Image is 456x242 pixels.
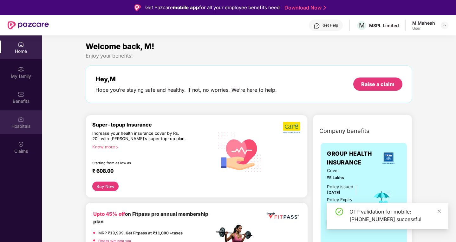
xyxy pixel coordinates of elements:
[86,53,413,59] div: Enjoy your benefits!
[327,196,352,203] div: Policy Expiry
[86,42,154,51] span: Welcome back, M!
[92,182,119,191] button: Buy Now
[93,211,125,217] b: Upto 45% off
[8,21,49,29] img: New Pazcare Logo
[371,189,392,210] img: icon
[92,168,208,175] div: ₹ 608.00
[412,26,435,31] div: User
[442,23,447,28] img: svg+xml;base64,PHN2ZyBpZD0iRHJvcGRvd24tMzJ4MzIiIHhtbG5zPSJodHRwOi8vd3d3LnczLm9yZy8yMDAwL3N2ZyIgd2...
[327,175,363,181] span: ₹5 Lakhs
[18,116,24,122] img: svg+xml;base64,PHN2ZyBpZD0iSG9zcGl0YWxzIiB4bWxucz0iaHR0cDovL3d3dy53My5vcmcvMjAwMC9zdmciIHdpZHRoPS...
[359,22,365,29] span: M
[322,23,338,28] div: Get Help
[214,125,266,178] img: svg+xml;base64,PHN2ZyB4bWxucz0iaHR0cDovL3d3dy53My5vcmcvMjAwMC9zdmciIHhtbG5zOnhsaW5rPSJodHRwOi8vd3...
[95,87,277,93] div: Hope you’re staying safe and healthy. If not, no worries. We’re here to help.
[92,144,210,149] div: Know more
[327,149,376,167] span: GROUP HEALTH INSURANCE
[437,209,441,214] span: close
[283,121,301,133] img: b5dec4f62d2307b9de63beb79f102df3.png
[314,23,320,29] img: svg+xml;base64,PHN2ZyBpZD0iSGVscC0zMngzMiIgeG1sbnM9Imh0dHA6Ly93d3cudzMub3JnLzIwMDAvc3ZnIiB3aWR0aD...
[319,127,369,135] span: Company benefits
[335,208,343,215] span: check-circle
[18,41,24,47] img: svg+xml;base64,PHN2ZyBpZD0iSG9tZSIgeG1sbnM9Imh0dHA6Ly93d3cudzMub3JnLzIwMDAvc3ZnIiB3aWR0aD0iMjAiIG...
[265,210,300,221] img: fppp.png
[92,121,214,128] div: Super-topup Insurance
[115,146,119,149] span: right
[349,208,441,223] div: OTP validation for mobile: [PHONE_NUMBER] successful
[361,81,394,88] div: Raise a claim
[412,20,435,26] div: M Mahesh
[126,231,183,235] strong: Get Fitpass at ₹11,000 +taxes
[173,4,199,10] strong: mobile app
[369,22,399,28] div: MSPL Limited
[324,215,339,231] img: svg+xml;base64,PHN2ZyB4bWxucz0iaHR0cDovL3d3dy53My5vcmcvMjAwMC9zdmciIHdpZHRoPSI0OC45NDMiIGhlaWdodD...
[95,75,277,83] div: Hey, M
[327,183,353,190] div: Policy issued
[380,150,397,167] img: insurerLogo
[92,131,187,142] div: Increase your health insurance cover by Rs. 20L with [PERSON_NAME]’s super top-up plan.
[92,161,187,165] div: Starting from as low as
[134,4,141,11] img: Logo
[327,190,340,195] span: [DATE]
[93,211,208,225] b: on Fitpass pro annual membership plan
[98,231,125,235] del: MRP ₹19,999,
[18,66,24,72] img: svg+xml;base64,PHN2ZyB3aWR0aD0iMjAiIGhlaWdodD0iMjAiIHZpZXdCb3g9IjAgMCAyMCAyMCIgZmlsbD0ibm9uZSIgeG...
[284,4,324,11] a: Download Now
[145,4,280,11] div: Get Pazcare for all your employee benefits need
[327,167,363,174] span: Cover
[18,91,24,97] img: svg+xml;base64,PHN2ZyBpZD0iQmVuZWZpdHMiIHhtbG5zPSJodHRwOi8vd3d3LnczLm9yZy8yMDAwL3N2ZyIgd2lkdGg9Ij...
[323,4,326,11] img: Stroke
[18,141,24,147] img: svg+xml;base64,PHN2ZyBpZD0iQ2xhaW0iIHhtbG5zPSJodHRwOi8vd3d3LnczLm9yZy8yMDAwL3N2ZyIgd2lkdGg9IjIwIi...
